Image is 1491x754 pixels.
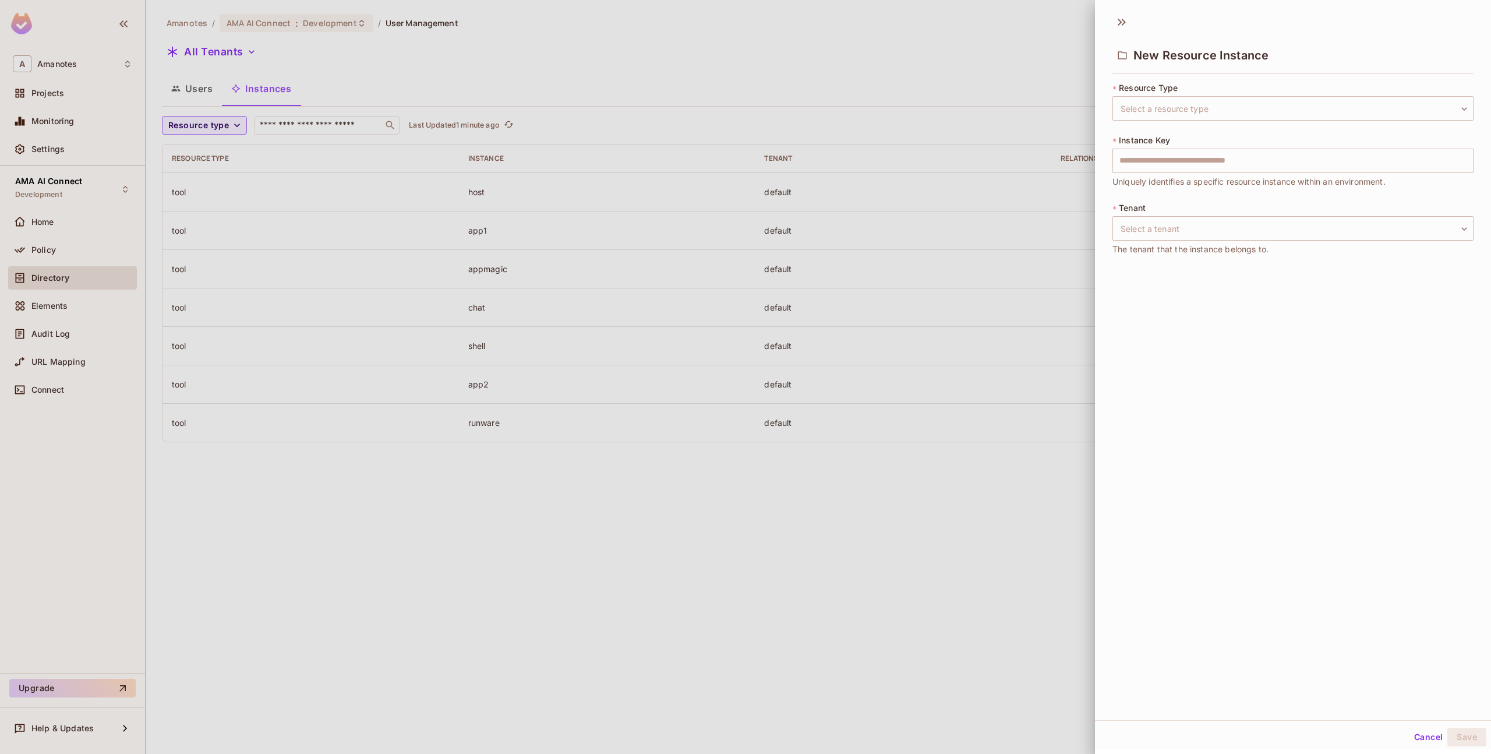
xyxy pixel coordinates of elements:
[1119,136,1170,145] span: Instance Key
[1112,243,1269,256] span: The tenant that the instance belongs to.
[1133,48,1269,62] span: New Resource Instance
[1119,83,1178,93] span: Resource Type
[1447,728,1486,746] button: Save
[1119,203,1146,213] span: Tenant
[1409,728,1447,746] button: Cancel
[1112,175,1386,188] span: Uniquely identifies a specific resource instance within an environment.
